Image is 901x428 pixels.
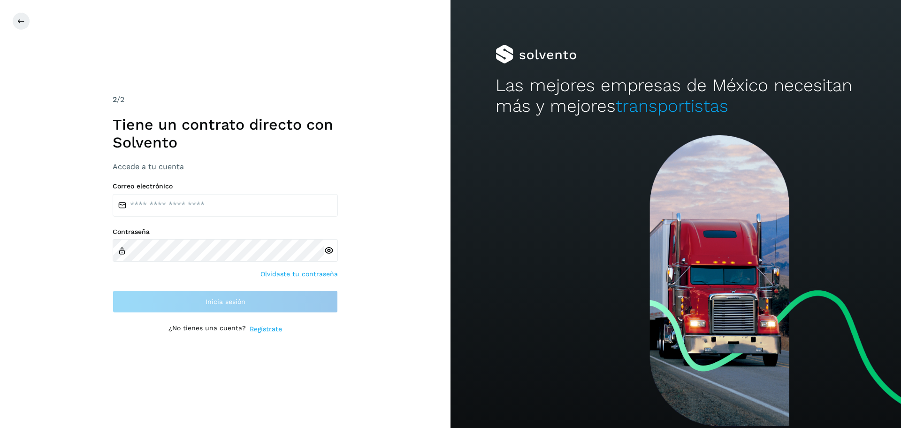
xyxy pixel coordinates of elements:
span: 2 [113,95,117,104]
a: Olvidaste tu contraseña [260,269,338,279]
span: transportistas [616,96,728,116]
a: Regístrate [250,324,282,334]
div: /2 [113,94,338,105]
h2: Las mejores empresas de México necesitan más y mejores [496,75,856,117]
label: Contraseña [113,228,338,236]
p: ¿No tienes una cuenta? [168,324,246,334]
h3: Accede a tu cuenta [113,162,338,171]
span: Inicia sesión [206,298,245,305]
label: Correo electrónico [113,182,338,190]
button: Inicia sesión [113,290,338,313]
h1: Tiene un contrato directo con Solvento [113,116,338,152]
